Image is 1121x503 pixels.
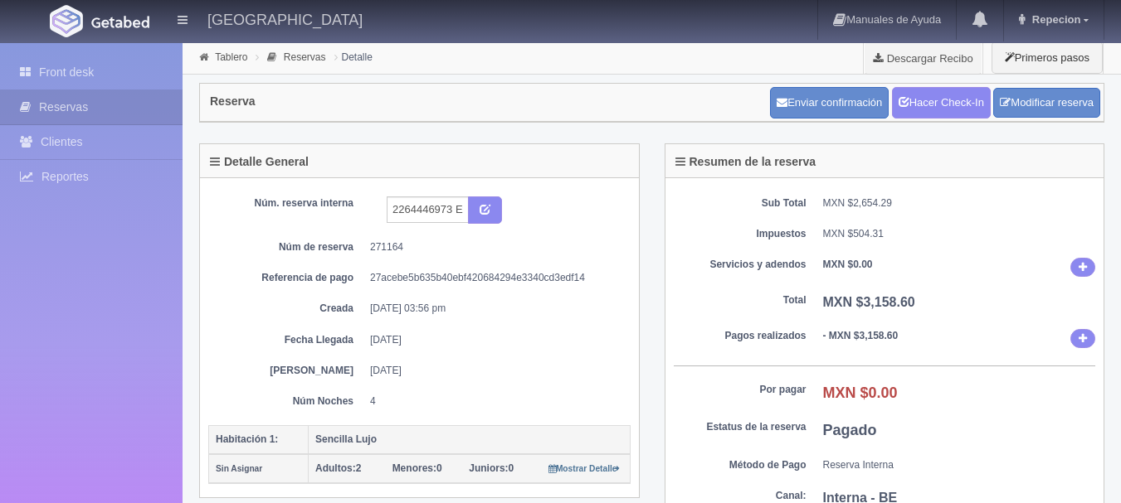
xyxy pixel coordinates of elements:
a: Mostrar Detalle [548,462,621,474]
a: Hacer Check-In [892,87,991,118]
dd: MXN $504.31 [823,227,1096,241]
strong: Juniors: [469,462,508,474]
b: MXN $3,158.60 [823,295,915,309]
span: 0 [469,462,514,474]
button: Enviar confirmación [770,87,889,118]
th: Sencilla Lujo [309,425,631,454]
dt: Estatus de la reserva [674,420,807,434]
b: Pagado [823,422,877,438]
b: MXN $0.00 [823,385,898,401]
dt: Núm. reserva interna [221,196,353,210]
dt: Método de Pago [674,458,807,472]
a: Reservas [284,51,326,63]
dt: Servicios y adendos [674,258,807,272]
span: 0 [392,462,442,474]
dd: 271164 [370,240,618,254]
dt: Núm Noches [221,394,353,409]
dt: Total [674,293,807,307]
dd: [DATE] [370,333,618,347]
li: Detalle [330,49,377,65]
a: Tablero [215,51,247,63]
h4: Resumen de la reserva [675,156,816,168]
a: Descargar Recibo [864,41,982,75]
img: Getabed [91,16,149,28]
b: MXN $0.00 [823,259,873,270]
h4: Detalle General [210,156,309,168]
dt: Sub Total [674,196,807,210]
strong: Adultos: [315,462,356,474]
span: 2 [315,462,361,474]
a: Modificar reserva [993,88,1100,118]
small: Sin Asignar [216,464,262,473]
h4: [GEOGRAPHIC_DATA] [207,8,363,29]
dt: Fecha Llegada [221,333,353,347]
dd: MXN $2,654.29 [823,196,1096,210]
dt: Pagos realizados [674,329,807,343]
small: Mostrar Detalle [548,464,621,473]
dd: [DATE] [370,364,618,378]
dd: 27acebe5b635b40ebf420684294e3340cd3edf14 [370,271,618,285]
dt: Impuestos [674,227,807,241]
dd: [DATE] 03:56 pm [370,302,618,316]
span: Repecion [1028,13,1081,26]
b: - MXN $3,158.60 [823,330,899,341]
b: Habitación 1: [216,433,278,445]
dt: Por pagar [674,383,807,397]
h4: Reserva [210,95,256,108]
dt: [PERSON_NAME] [221,364,353,378]
dt: Núm de reserva [221,240,353,254]
dt: Creada [221,302,353,316]
button: Primeros pasos [992,41,1103,74]
strong: Menores: [392,462,436,474]
dd: 4 [370,394,618,409]
dt: Canal: [674,489,807,503]
dd: Reserva Interna [823,458,1096,472]
dt: Referencia de pago [221,271,353,285]
img: Getabed [50,5,83,37]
